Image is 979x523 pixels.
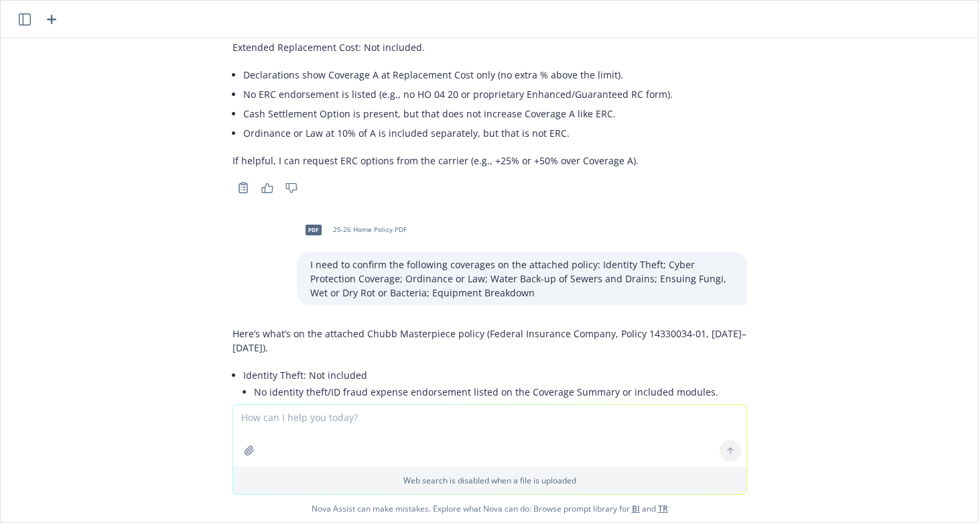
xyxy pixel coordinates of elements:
[243,368,747,382] p: Identity Theft: Not included
[233,40,673,54] p: Extended Replacement Cost: Not included.
[254,382,747,402] li: No identity theft/ID fraud expense endorsement listed on the Coverage Summary or included modules.
[243,84,673,104] li: No ERC endorsement is listed (e.g., no HO 04 20 or proprietary Enhanced/Guaranteed RC form).
[333,225,407,234] span: 25-26 Home Policy.PDF
[310,257,734,300] p: I need to confirm the following coverages on the attached policy: Identity Theft; Cyber Protectio...
[658,503,668,514] a: TR
[233,154,673,168] p: If helpful, I can request ERC options from the carrier (e.g., +25% or +50% over Coverage A).
[243,65,673,84] li: Declarations show Coverage A at Replacement Cost only (no extra % above the limit).
[6,495,973,522] span: Nova Assist can make mistakes. Explore what Nova can do: Browse prompt library for and
[632,503,640,514] a: BI
[243,123,673,143] li: Ordinance or Law at 10% of A is included separately, but that is not ERC.
[243,104,673,123] li: Cash Settlement Option is present, but that does not increase Coverage A like ERC.
[241,475,738,486] p: Web search is disabled when a file is uploaded
[306,225,322,235] span: PDF
[281,178,302,197] button: Thumbs down
[297,213,409,247] div: PDF25-26 Home Policy.PDF
[237,182,249,194] svg: Copy to clipboard
[233,327,747,355] p: Here’s what’s on the attached Chubb Masterpiece policy (Federal Insurance Company, Policy 1433003...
